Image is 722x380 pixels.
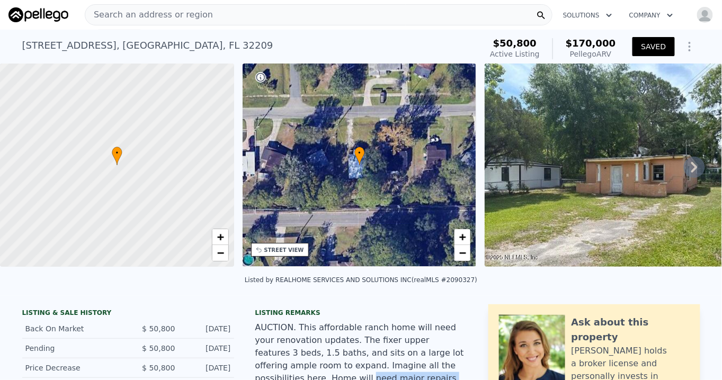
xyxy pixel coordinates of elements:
[184,343,231,354] div: [DATE]
[555,6,621,25] button: Solutions
[212,229,228,245] a: Zoom in
[85,8,213,21] span: Search an address or region
[255,309,467,317] div: Listing remarks
[679,36,700,57] button: Show Options
[112,147,122,165] div: •
[354,147,365,165] div: •
[142,364,175,372] span: $ 50,800
[217,246,224,259] span: −
[572,315,690,345] div: Ask about this property
[25,323,120,334] div: Back On Market
[459,230,466,243] span: +
[490,50,540,58] span: Active Listing
[112,148,122,158] span: •
[184,323,231,334] div: [DATE]
[142,344,175,352] span: $ 50,800
[493,38,537,49] span: $50,800
[25,343,120,354] div: Pending
[264,246,304,254] div: STREET VIEW
[697,6,714,23] img: avatar
[459,246,466,259] span: −
[22,309,234,319] div: LISTING & SALE HISTORY
[354,148,365,158] span: •
[454,245,470,261] a: Zoom out
[454,229,470,245] a: Zoom in
[245,276,477,284] div: Listed by REALHOME SERVICES AND SOLUTIONS INC (realMLS #2090327)
[566,38,616,49] span: $170,000
[621,6,682,25] button: Company
[142,324,175,333] span: $ 50,800
[566,49,616,59] div: Pellego ARV
[217,230,224,243] span: +
[632,37,674,56] button: SAVED
[25,363,120,373] div: Price Decrease
[8,7,68,22] img: Pellego
[22,38,273,53] div: [STREET_ADDRESS] , [GEOGRAPHIC_DATA] , FL 32209
[212,245,228,261] a: Zoom out
[184,363,231,373] div: [DATE]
